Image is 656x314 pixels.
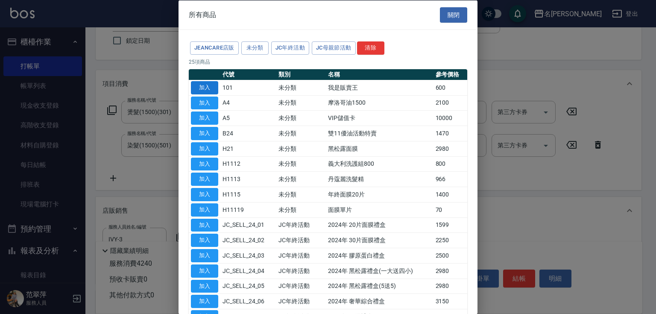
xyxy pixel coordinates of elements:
td: 2100 [433,95,467,111]
button: 加入 [191,264,218,277]
button: 加入 [191,234,218,247]
td: VIP儲值卡 [326,110,433,126]
td: 面膜單片 [326,202,433,217]
td: A5 [220,110,276,126]
td: 丹蔻麗洗髮精 [326,171,433,187]
td: 2024年 20片面膜禮盒 [326,217,433,233]
td: 2024年 奢華綜合禮盒 [326,293,433,309]
td: JC_SELL_24_06 [220,293,276,309]
th: 代號 [220,69,276,80]
td: 摩洛哥油1500 [326,95,433,111]
button: 加入 [191,127,218,140]
td: 未分類 [276,141,326,156]
td: 未分類 [276,80,326,95]
button: 加入 [191,203,218,216]
button: 加入 [191,173,218,186]
button: JC年終活動 [271,41,309,55]
button: 加入 [191,96,218,109]
td: 2980 [433,263,467,279]
button: 未分類 [241,41,269,55]
button: 加入 [191,188,218,201]
td: 義大利洗護組800 [326,156,433,172]
td: 黑松露面膜 [326,141,433,156]
td: H1112 [220,156,276,172]
button: 加入 [191,218,218,232]
td: 1400 [433,187,467,202]
td: H1115 [220,187,276,202]
td: 未分類 [276,171,326,187]
td: H21 [220,141,276,156]
button: 加入 [191,142,218,155]
button: 關閉 [440,7,467,23]
td: JC_SELL_24_04 [220,263,276,279]
td: JC年終活動 [276,217,326,233]
td: 未分類 [276,110,326,126]
td: 2024年 30片面膜禮盒 [326,232,433,248]
td: 2980 [433,141,467,156]
td: JC年終活動 [276,232,326,248]
td: 未分類 [276,156,326,172]
button: 清除 [357,41,384,55]
td: 3150 [433,293,467,309]
p: 25 項商品 [189,58,467,65]
td: 800 [433,156,467,172]
th: 參考價格 [433,69,467,80]
td: 966 [433,171,467,187]
td: H1113 [220,171,276,187]
td: JC_SELL_24_02 [220,232,276,248]
td: 雙11優油活動特賣 [326,126,433,141]
td: 2500 [433,248,467,263]
td: JC_SELL_24_01 [220,217,276,233]
button: JC母親節活動 [312,41,356,55]
button: 加入 [191,279,218,293]
td: JC年終活動 [276,248,326,263]
td: 1599 [433,217,467,233]
td: 1470 [433,126,467,141]
td: 600 [433,80,467,95]
button: JeanCare店販 [190,41,239,55]
td: 2024年 膠原蛋白禮盒 [326,248,433,263]
td: 70 [433,202,467,217]
td: 未分類 [276,187,326,202]
td: B24 [220,126,276,141]
td: JC_SELL_24_05 [220,279,276,294]
td: 2024年 黑松露禮盒(5送5) [326,279,433,294]
td: A4 [220,95,276,111]
td: 未分類 [276,202,326,217]
button: 加入 [191,112,218,125]
td: 2250 [433,232,467,248]
td: JC年終活動 [276,279,326,294]
td: JC_SELL_24_03 [220,248,276,263]
td: H11119 [220,202,276,217]
td: 101 [220,80,276,95]
button: 加入 [191,81,218,94]
button: 加入 [191,295,218,308]
th: 名稱 [326,69,433,80]
td: JC年終活動 [276,263,326,279]
td: 我是販賣王 [326,80,433,95]
td: 2024年 黑松露禮盒(一大送四小) [326,263,433,279]
td: 10000 [433,110,467,126]
td: 未分類 [276,95,326,111]
td: 未分類 [276,126,326,141]
button: 加入 [191,157,218,170]
td: 2980 [433,279,467,294]
span: 所有商品 [189,10,216,19]
td: JC年終活動 [276,293,326,309]
td: 年終面膜20片 [326,187,433,202]
button: 加入 [191,249,218,262]
th: 類別 [276,69,326,80]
